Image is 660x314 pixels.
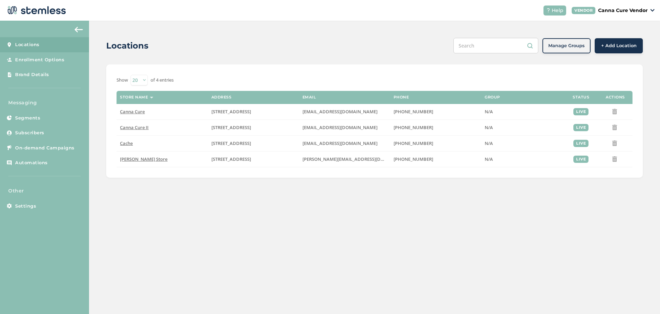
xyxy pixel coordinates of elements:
img: icon-arrow-back-accent-c549486e.svg [75,27,83,32]
label: 15 East 4th Street [211,156,296,162]
span: [EMAIL_ADDRESS][DOMAIN_NAME] [302,108,377,115]
input: Search [453,38,538,53]
img: icon_down-arrow-small-66adaf34.svg [650,9,654,12]
iframe: Chat Widget [626,281,660,314]
label: Group [485,95,500,100]
label: Email [302,95,316,100]
span: [PHONE_NUMBER] [394,124,433,130]
button: Manage Groups [542,38,591,53]
h2: Locations [106,40,148,52]
span: Subscribers [15,129,44,136]
label: reachlmitchell@gmail.com [302,140,387,146]
span: [EMAIL_ADDRESS][DOMAIN_NAME] [302,124,377,130]
label: N/A [485,109,560,115]
label: edmond@shopcannacure.com [302,156,387,162]
span: Enrollment Options [15,56,64,63]
span: Canna Cure II [120,124,148,130]
span: [STREET_ADDRESS] [211,124,251,130]
label: Cache [120,140,204,146]
label: of 4 entries [151,77,174,84]
div: live [573,108,588,115]
span: [PHONE_NUMBER] [394,140,433,146]
label: (405) 338-9112 [394,125,478,130]
label: Canna Cure [120,109,204,115]
div: live [573,124,588,131]
span: [PHONE_NUMBER] [394,108,433,115]
span: On-demand Campaigns [15,145,75,151]
label: (405) 906-2801 [394,156,478,162]
span: Manage Groups [548,42,585,49]
span: [PHONE_NUMBER] [394,156,433,162]
div: live [573,156,588,163]
span: [EMAIL_ADDRESS][DOMAIN_NAME] [302,140,377,146]
label: N/A [485,125,560,130]
span: [STREET_ADDRESS] [211,156,251,162]
label: 1023 East 6th Avenue [211,125,296,130]
th: Actions [598,91,632,104]
label: Store name [120,95,148,100]
span: Segments [15,115,40,122]
span: Brand Details [15,71,49,78]
span: Locations [15,41,40,48]
label: Address [211,95,232,100]
label: N/A [485,156,560,162]
label: Phone [394,95,409,100]
label: 2720 Northwest Sheridan Road [211,109,296,115]
span: [STREET_ADDRESS] [211,108,251,115]
label: (580) 280-2262 [394,109,478,115]
span: Settings [15,203,36,210]
span: [PERSON_NAME] Store [120,156,167,162]
label: contact@shopcannacure.com [302,125,387,130]
span: Help [552,7,563,14]
label: Show [117,77,128,84]
label: 1919 Northwest Cache Road [211,140,296,146]
label: N/A [485,140,560,146]
span: Cache [120,140,133,146]
label: info@shopcannacure.com [302,109,387,115]
label: Edmond Store [120,156,204,162]
span: + Add Location [601,42,637,49]
div: VENDOR [572,7,595,14]
label: Status [573,95,589,100]
p: Canna Cure Vendor [598,7,648,14]
img: icon-sort-1e1d7615.svg [150,97,153,98]
label: (310) 621-7472 [394,140,478,146]
span: Automations [15,159,48,166]
span: Canna Cure [120,108,145,115]
span: [PERSON_NAME][EMAIL_ADDRESS][DOMAIN_NAME] [302,156,412,162]
button: + Add Location [595,38,643,53]
div: live [573,140,588,147]
span: [STREET_ADDRESS] [211,140,251,146]
label: Canna Cure II [120,125,204,130]
img: icon-help-white-03924b79.svg [546,8,550,12]
img: logo-dark-0685b13c.svg [5,3,66,17]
